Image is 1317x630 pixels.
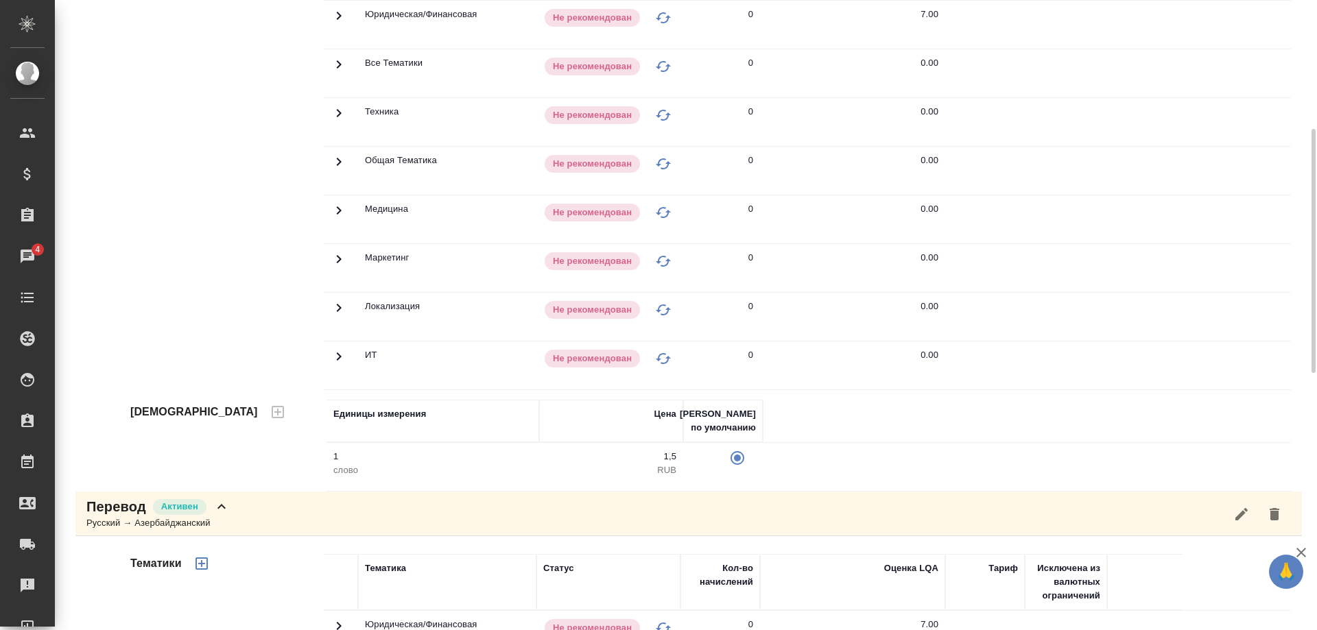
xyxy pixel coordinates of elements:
[653,300,674,320] button: Изменить статус на "В черном списке"
[331,356,347,367] span: Toggle Row Expanded
[331,162,347,172] span: Toggle Row Expanded
[1032,561,1100,603] div: Исключена из валютных ограничений
[653,202,674,223] button: Изменить статус на "В черном списке"
[546,450,676,463] p: 1,5
[653,348,674,369] button: Изменить статус на "В черном списке"
[331,259,347,269] span: Toggle Row Expanded
[760,49,945,97] td: 0.00
[553,157,632,171] p: Не рекомендован
[748,300,753,313] div: 0
[760,1,945,49] td: 7.00
[27,243,48,256] span: 4
[331,16,347,26] span: Toggle Row Expanded
[653,154,674,174] button: Изменить статус на "В черном списке"
[760,244,945,292] td: 0.00
[1274,557,1298,586] span: 🙏
[1269,555,1303,589] button: 🙏
[130,404,258,420] h4: [DEMOGRAPHIC_DATA]
[86,497,146,516] p: Перевод
[331,64,347,75] span: Toggle Row Expanded
[546,463,676,477] p: RUB
[748,56,753,70] div: 0
[553,11,632,25] p: Не рекомендован
[760,195,945,243] td: 0.00
[680,407,756,435] div: [PERSON_NAME] по умолчанию
[1258,498,1291,531] button: Удалить услугу
[748,202,753,216] div: 0
[333,407,426,421] div: Единицы измерения
[553,303,632,317] p: Не рекомендован
[358,195,536,243] td: Медицина
[553,254,632,268] p: Не рекомендован
[760,98,945,146] td: 0.00
[358,1,536,49] td: Юридическая/Финансовая
[358,49,536,97] td: Все Тематики
[884,561,938,575] div: Оценка LQA
[760,293,945,341] td: 0.00
[553,352,632,365] p: Не рекомендован
[687,561,753,589] div: Кол-во начислений
[654,407,676,421] div: Цена
[760,341,945,389] td: 0.00
[1225,498,1258,531] button: Редактировать услугу
[86,516,230,530] div: Русский → Азербайджанский
[543,561,574,575] div: Статус
[748,348,753,362] div: 0
[331,308,347,318] span: Toggle Row Expanded
[365,561,406,575] div: Тематика
[760,147,945,195] td: 0.00
[75,492,1302,536] div: ПереводАктивенРусский → Азербайджанский
[333,450,532,463] p: 1
[3,239,51,274] a: 4
[358,244,536,292] td: Маркетинг
[653,8,674,28] button: Изменить статус на "В черном списке"
[358,98,536,146] td: Техника
[653,251,674,271] button: Изменить статус на "В черном списке"
[333,463,532,477] p: слово
[358,341,536,389] td: ИТ
[358,147,536,195] td: Общая Тематика
[653,105,674,125] button: Изменить статус на "В черном списке"
[331,113,347,123] span: Toggle Row Expanded
[988,561,1018,575] div: Тариф
[748,154,753,167] div: 0
[553,206,632,219] p: Не рекомендован
[653,56,674,77] button: Изменить статус на "В черном списке"
[130,555,182,572] h4: Тематики
[358,293,536,341] td: Локализация
[748,251,753,265] div: 0
[748,105,753,119] div: 0
[553,60,632,73] p: Не рекомендован
[161,500,198,513] p: Активен
[748,8,753,21] div: 0
[331,210,347,221] span: Toggle Row Expanded
[185,547,218,580] button: Добавить тематику
[553,108,632,122] p: Не рекомендован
